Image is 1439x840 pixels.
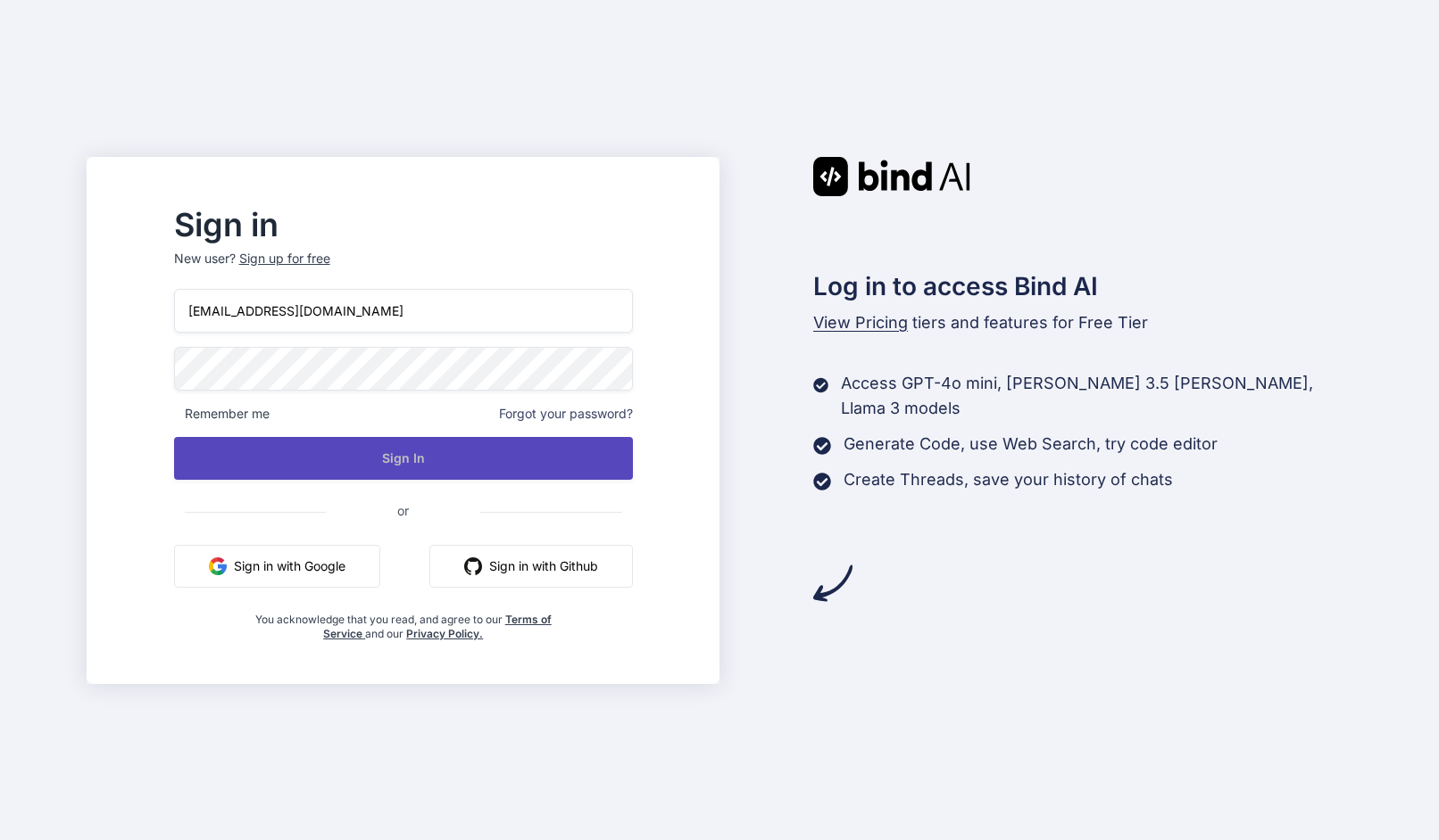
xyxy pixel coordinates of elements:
button: Sign In [174,437,633,480]
img: arrow [813,564,853,603]
span: or [326,489,480,532]
a: Terms of Service [323,613,552,640]
img: Bind AI logo [813,157,970,196]
img: github [464,557,482,575]
p: New user? [174,250,633,289]
p: Access GPT-4o mini, [PERSON_NAME] 3.5 [PERSON_NAME], Llama 3 models [841,371,1352,421]
a: Privacy Policy. [406,627,483,640]
div: You acknowledge that you read, and agree to our and our [250,602,556,641]
p: tiers and features for Free Tier [813,310,1352,335]
span: View Pricing [813,313,908,332]
button: Sign in with Google [174,545,380,588]
input: Login or Email [174,289,633,333]
p: Generate Code, use Web Search, try code editor [844,432,1218,457]
h2: Sign in [174,210,633,239]
img: google [209,557,227,575]
button: Sign in with Github [429,545,633,588]
p: Create Threads, save your history of chats [844,467,1173,492]
span: Remember me [174,405,270,423]
div: Sign up for free [239,250,330,268]
h2: Log in to access Bind AI [813,268,1352,305]
span: Forgot your password? [499,405,633,423]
